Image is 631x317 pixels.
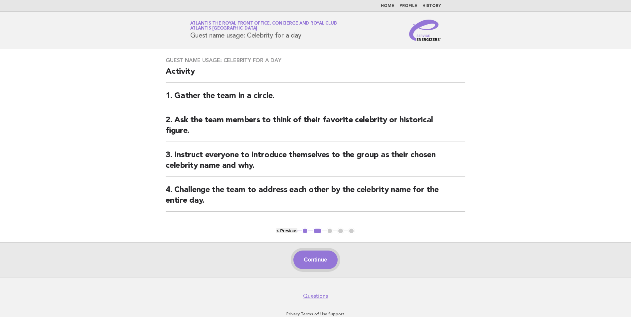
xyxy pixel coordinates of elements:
a: Questions [303,293,328,299]
button: 2 [313,228,322,234]
a: Support [328,312,345,316]
a: Profile [399,4,417,8]
button: < Previous [276,228,297,233]
p: · · [112,311,519,317]
a: Home [381,4,394,8]
a: Atlantis The Royal Front Office, Concierge and Royal ClubAtlantis [GEOGRAPHIC_DATA] [190,21,337,31]
a: History [422,4,441,8]
span: Atlantis [GEOGRAPHIC_DATA] [190,27,257,31]
h2: 3. Instruct everyone to introduce themselves to the group as their chosen celebrity name and why. [166,150,465,177]
button: Continue [293,251,338,269]
h2: 1. Gather the team in a circle. [166,91,465,107]
h2: 4. Challenge the team to address each other by the celebrity name for the entire day. [166,185,465,212]
h2: Activity [166,66,465,83]
h3: Guest name usage: Celebrity for a day [166,57,465,64]
img: Service Energizers [409,20,441,41]
a: Privacy [286,312,300,316]
a: Terms of Use [301,312,327,316]
h2: 2. Ask the team members to think of their favorite celebrity or historical figure. [166,115,465,142]
h1: Guest name usage: Celebrity for a day [190,22,337,39]
button: 1 [302,228,308,234]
